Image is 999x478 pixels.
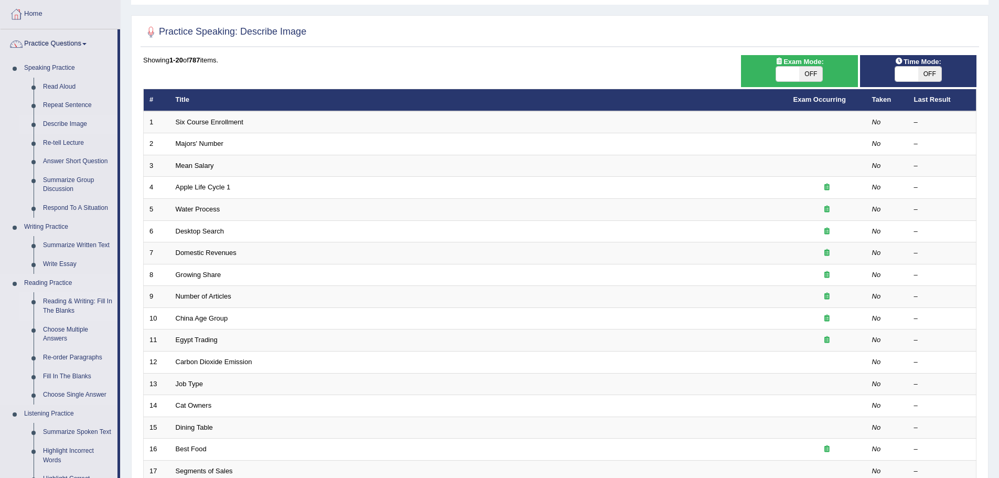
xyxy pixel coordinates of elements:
[176,140,223,147] a: Majors' Number
[19,405,117,423] a: Listening Practice
[1,29,117,56] a: Practice Questions
[144,417,170,439] td: 15
[872,183,881,191] em: No
[176,401,212,409] a: Cat Owners
[144,395,170,417] td: 14
[793,248,861,258] div: Exam occurring question
[38,292,117,320] a: Reading & Writing: Fill In The Blanks
[914,423,971,433] div: –
[872,336,881,344] em: No
[793,335,861,345] div: Exam occurring question
[872,162,881,169] em: No
[918,67,941,81] span: OFF
[872,249,881,257] em: No
[914,139,971,149] div: –
[793,292,861,302] div: Exam occurring question
[914,270,971,280] div: –
[38,255,117,274] a: Write Essay
[38,423,117,442] a: Summarize Spoken Text
[38,236,117,255] a: Summarize Written Text
[176,118,243,126] a: Six Course Enrollment
[38,199,117,218] a: Respond To A Situation
[176,336,218,344] a: Egypt Trading
[38,321,117,348] a: Choose Multiple Answers
[872,445,881,453] em: No
[176,183,231,191] a: Apple Life Cycle 1
[19,274,117,293] a: Reading Practice
[38,152,117,171] a: Answer Short Question
[144,373,170,395] td: 13
[793,444,861,454] div: Exam occurring question
[914,379,971,389] div: –
[176,467,233,475] a: Segments of Sales
[144,199,170,221] td: 5
[38,115,117,134] a: Describe Image
[793,227,861,237] div: Exam occurring question
[176,249,237,257] a: Domestic Revenues
[144,264,170,286] td: 8
[144,89,170,111] th: #
[176,271,221,279] a: Growing Share
[176,380,203,388] a: Job Type
[19,59,117,78] a: Speaking Practice
[914,466,971,476] div: –
[914,444,971,454] div: –
[741,55,857,87] div: Show exams occurring in exams
[38,96,117,115] a: Repeat Sentence
[914,335,971,345] div: –
[914,248,971,258] div: –
[872,292,881,300] em: No
[176,423,213,431] a: Dining Table
[872,423,881,431] em: No
[38,442,117,470] a: Highlight Incorrect Words
[914,357,971,367] div: –
[891,56,946,67] span: Time Mode:
[799,67,822,81] span: OFF
[176,205,220,213] a: Water Process
[143,24,306,40] h2: Practice Speaking: Describe Image
[144,286,170,308] td: 9
[872,358,881,366] em: No
[914,314,971,324] div: –
[189,56,200,64] b: 787
[144,351,170,373] td: 12
[914,292,971,302] div: –
[38,367,117,386] a: Fill In The Blanks
[872,140,881,147] em: No
[793,183,861,193] div: Exam occurring question
[866,89,908,111] th: Taken
[872,205,881,213] em: No
[872,227,881,235] em: No
[793,314,861,324] div: Exam occurring question
[176,292,231,300] a: Number of Articles
[793,270,861,280] div: Exam occurring question
[914,183,971,193] div: –
[19,218,117,237] a: Writing Practice
[914,401,971,411] div: –
[144,111,170,133] td: 1
[793,205,861,215] div: Exam occurring question
[914,227,971,237] div: –
[793,95,846,103] a: Exam Occurring
[176,227,224,235] a: Desktop Search
[914,118,971,128] div: –
[771,56,828,67] span: Exam Mode:
[38,134,117,153] a: Re-tell Lecture
[144,133,170,155] td: 2
[872,467,881,475] em: No
[908,89,976,111] th: Last Result
[176,445,207,453] a: Best Food
[872,401,881,409] em: No
[872,118,881,126] em: No
[914,161,971,171] div: –
[144,177,170,199] td: 4
[38,171,117,199] a: Summarize Group Discussion
[176,358,252,366] a: Carbon Dioxide Emission
[176,314,228,322] a: China Age Group
[144,330,170,352] td: 11
[38,78,117,97] a: Read Aloud
[144,155,170,177] td: 3
[170,89,788,111] th: Title
[914,205,971,215] div: –
[176,162,214,169] a: Mean Salary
